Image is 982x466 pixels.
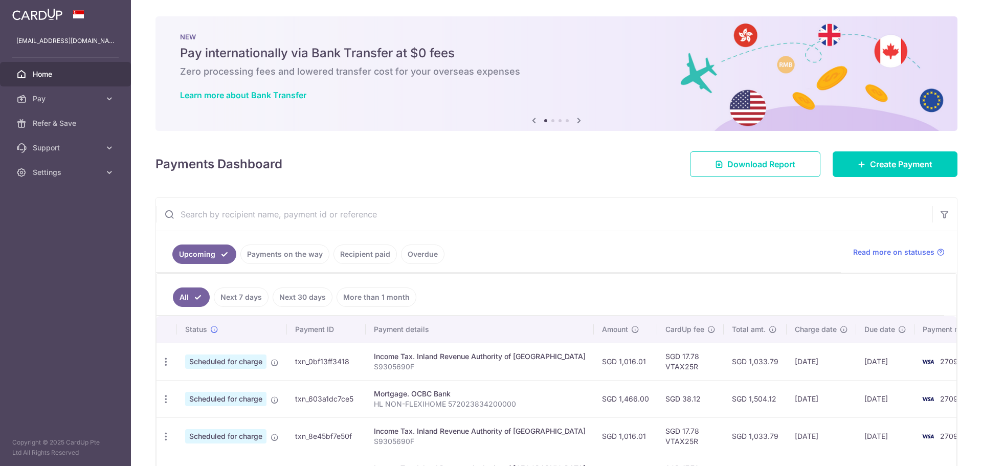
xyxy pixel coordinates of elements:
[940,432,958,440] span: 2709
[374,351,586,362] div: Income Tax. Inland Revenue Authority of [GEOGRAPHIC_DATA]
[287,417,366,455] td: txn_8e45bf7e50f
[690,151,820,177] a: Download Report
[16,36,115,46] p: [EMAIL_ADDRESS][DOMAIN_NAME]
[594,417,657,455] td: SGD 1,016.01
[602,324,628,335] span: Amount
[401,245,444,264] a: Overdue
[594,380,657,417] td: SGD 1,466.00
[185,429,266,443] span: Scheduled for charge
[374,389,586,399] div: Mortgage. OCBC Bank
[33,69,100,79] span: Home
[374,436,586,447] p: S9305690F
[173,287,210,307] a: All
[155,16,957,131] img: Bank transfer banner
[657,417,724,455] td: SGD 17.78 VTAX25R
[856,380,914,417] td: [DATE]
[180,90,306,100] a: Learn more about Bank Transfer
[374,399,586,409] p: HL NON-FLEXIHOME 572023834200000
[33,94,100,104] span: Pay
[12,8,62,20] img: CardUp
[337,287,416,307] a: More than 1 month
[333,245,397,264] a: Recipient paid
[856,417,914,455] td: [DATE]
[214,287,269,307] a: Next 7 days
[724,343,787,380] td: SGD 1,033.79
[180,33,933,41] p: NEW
[787,343,856,380] td: [DATE]
[853,247,934,257] span: Read more on statuses
[856,343,914,380] td: [DATE]
[172,245,236,264] a: Upcoming
[940,394,958,403] span: 2709
[853,247,945,257] a: Read more on statuses
[864,324,895,335] span: Due date
[795,324,837,335] span: Charge date
[918,430,938,442] img: Bank Card
[374,426,586,436] div: Income Tax. Inland Revenue Authority of [GEOGRAPHIC_DATA]
[724,417,787,455] td: SGD 1,033.79
[185,392,266,406] span: Scheduled for charge
[366,316,594,343] th: Payment details
[657,343,724,380] td: SGD 17.78 VTAX25R
[33,143,100,153] span: Support
[657,380,724,417] td: SGD 38.12
[156,198,932,231] input: Search by recipient name, payment id or reference
[180,45,933,61] h5: Pay internationally via Bank Transfer at $0 fees
[918,393,938,405] img: Bank Card
[287,343,366,380] td: txn_0bf13ff3418
[287,316,366,343] th: Payment ID
[940,357,958,366] span: 2709
[918,356,938,368] img: Bank Card
[180,65,933,78] h6: Zero processing fees and lowered transfer cost for your overseas expenses
[155,155,282,173] h4: Payments Dashboard
[273,287,332,307] a: Next 30 days
[33,167,100,177] span: Settings
[787,417,856,455] td: [DATE]
[665,324,704,335] span: CardUp fee
[732,324,766,335] span: Total amt.
[724,380,787,417] td: SGD 1,504.12
[870,158,932,170] span: Create Payment
[833,151,957,177] a: Create Payment
[185,324,207,335] span: Status
[594,343,657,380] td: SGD 1,016.01
[185,354,266,369] span: Scheduled for charge
[287,380,366,417] td: txn_603a1dc7ce5
[787,380,856,417] td: [DATE]
[240,245,329,264] a: Payments on the way
[727,158,795,170] span: Download Report
[33,118,100,128] span: Refer & Save
[374,362,586,372] p: S9305690F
